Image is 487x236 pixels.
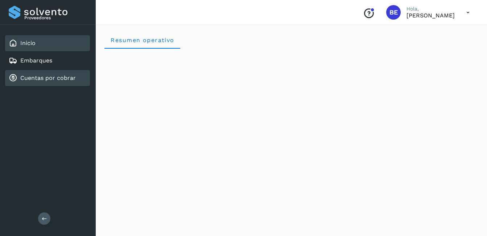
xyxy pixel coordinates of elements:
p: Hola, [406,6,455,12]
p: Proveedores [24,15,87,20]
p: BEATRIZ EUGENIA CERVANTES DOMINGUEZ [406,12,455,19]
div: Cuentas por cobrar [5,70,90,86]
span: Resumen operativo [110,37,174,44]
div: Inicio [5,35,90,51]
a: Inicio [20,40,36,46]
div: Embarques [5,53,90,69]
a: Embarques [20,57,52,64]
a: Cuentas por cobrar [20,74,76,81]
